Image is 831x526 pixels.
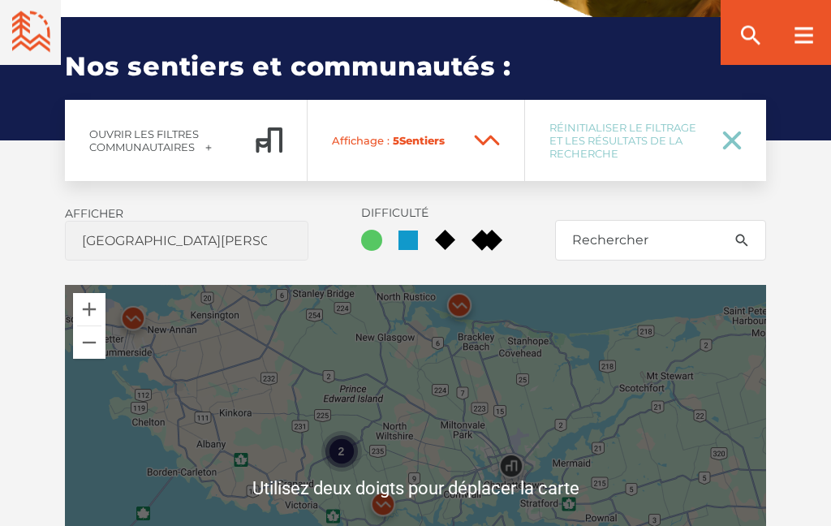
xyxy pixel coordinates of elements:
[525,101,766,182] a: Réinitialiser le filtrage et les résultats de la recherche
[332,135,459,148] span: Sentier
[65,101,307,182] a: Ouvrir les filtres communautairesadd
[555,221,766,261] input: Rechercher
[361,206,485,221] label: Difficulté
[65,207,105,222] label: Afficher
[73,327,105,360] button: Zoom arrière
[73,294,105,326] button: Zoom avant
[439,135,445,148] span: s
[203,143,214,154] ion-icon: add
[738,23,764,49] ion-icon: search
[332,135,390,148] span: Affichage :
[549,122,701,161] span: Réinitialiser le filtrage et les résultats de la recherche
[734,233,750,249] ion-icon: search
[65,18,766,141] h2: Nos sentiers et communautés :
[89,128,201,154] span: Ouvrir les filtres communautaires
[321,432,362,472] div: 2
[717,221,766,261] button: search
[393,135,399,148] span: 5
